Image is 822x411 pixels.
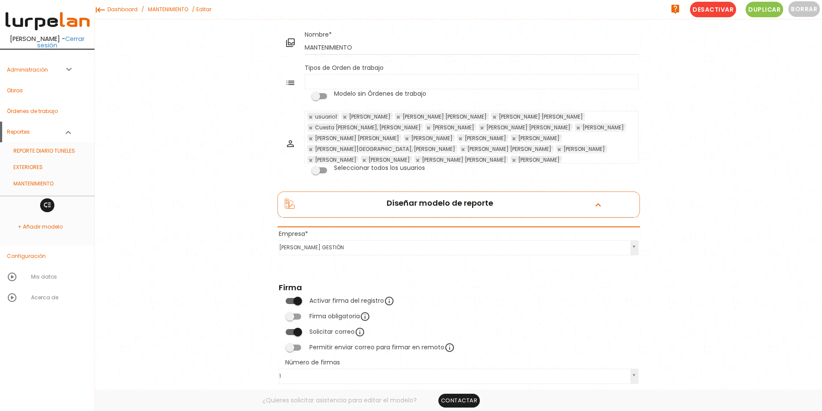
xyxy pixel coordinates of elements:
[368,157,410,163] div: [PERSON_NAME]
[746,2,783,17] span: Duplicar
[670,0,680,18] i: live_help
[279,283,639,292] h2: Firma
[334,89,426,98] label: Modelo sin Órdenes de trabajo
[305,30,332,39] label: Nombre
[309,327,365,336] label: Solicitar correo
[305,63,384,72] label: Tipos de Orden de trabajo
[360,311,370,322] i: info
[518,157,560,163] div: [PERSON_NAME]
[518,135,560,141] div: [PERSON_NAME]
[355,327,365,337] i: info
[309,343,455,351] label: Permitir enviar correo para firmar en remoto
[444,342,455,353] i: info
[196,6,211,13] span: Editar
[279,241,627,254] span: [PERSON_NAME] GESTIÓN
[37,35,85,50] a: Cerrar sesión
[315,146,455,152] div: [PERSON_NAME][GEOGRAPHIC_DATA], [PERSON_NAME]
[403,114,487,119] div: [PERSON_NAME] [PERSON_NAME]
[433,125,474,130] div: [PERSON_NAME]
[7,267,17,287] i: play_circle
[63,60,74,80] i: expand_more
[279,358,369,367] label: Número de firmas
[591,199,605,210] i: expand_more
[43,198,51,212] i: low_priority
[411,135,453,141] div: [PERSON_NAME]
[315,114,337,119] div: usuario1
[279,369,627,383] span: 1
[465,135,506,141] div: [PERSON_NAME]
[4,12,91,31] img: itcons-logo
[4,216,90,237] a: + Añadir modelo
[499,114,583,119] div: [PERSON_NAME] [PERSON_NAME]
[467,146,551,152] div: [PERSON_NAME] [PERSON_NAME]
[285,38,296,48] i: all_inbox
[63,122,74,142] i: expand_more
[438,394,480,408] a: Contactar
[384,296,394,306] i: info
[690,2,736,17] span: Desactivar
[7,287,17,308] i: play_circle
[295,199,585,210] h2: Diseñar modelo de reporte
[564,146,605,152] div: [PERSON_NAME]
[788,1,820,17] button: Borrar
[40,198,54,212] a: low_priority
[315,135,399,141] div: [PERSON_NAME] [PERSON_NAME]
[583,125,624,130] div: [PERSON_NAME]
[349,114,391,119] div: [PERSON_NAME]
[486,125,570,130] div: [PERSON_NAME] [PERSON_NAME]
[315,157,356,163] div: [PERSON_NAME]
[279,241,638,255] a: [PERSON_NAME] GESTIÓN
[95,0,105,19] i: keyboard_tab
[309,296,394,305] label: Activar firma del registro
[667,0,684,18] a: live_help
[279,229,308,238] label: Empresa
[285,78,296,88] i: list
[285,138,296,149] i: person
[315,125,421,130] div: Cuesta [PERSON_NAME], [PERSON_NAME]
[334,163,425,172] label: Seleccionar todos los usuarios
[309,312,370,320] label: Firma obligatoria
[95,389,647,411] div: ¿Quieres solicitar asistencia para editar el modelo?
[422,157,506,163] div: [PERSON_NAME] [PERSON_NAME]
[286,388,356,397] label: Texto del botón firma 1
[279,369,638,383] a: 1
